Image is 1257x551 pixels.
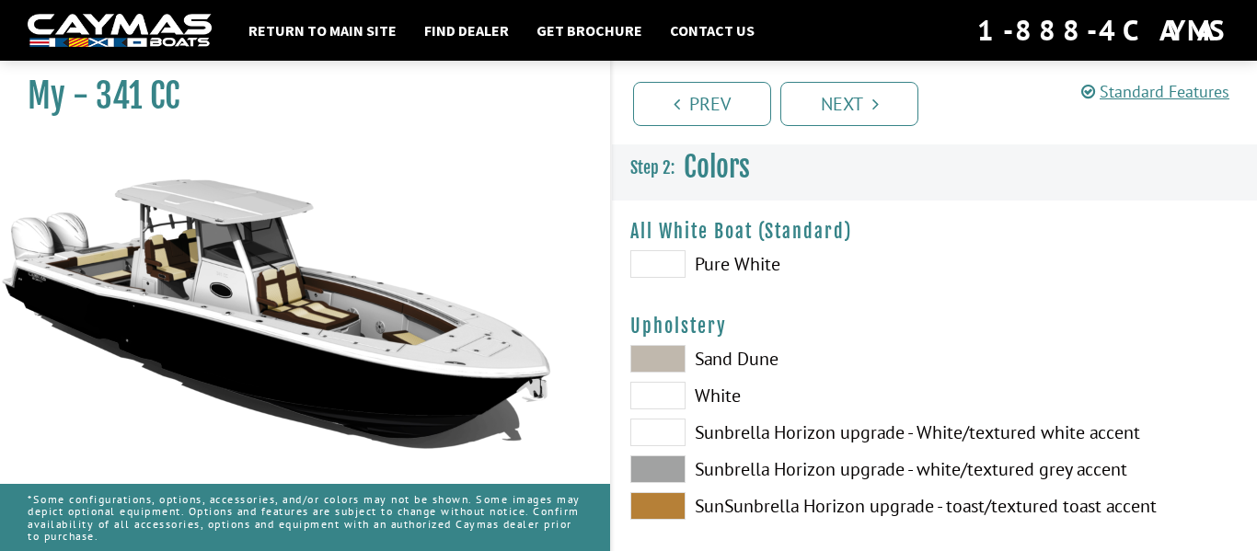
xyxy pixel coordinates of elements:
[28,14,212,48] img: white-logo-c9c8dbefe5ff5ceceb0f0178aa75bf4bb51f6bca0971e226c86eb53dfe498488.png
[630,455,917,483] label: Sunbrella Horizon upgrade - white/textured grey accent
[28,484,582,551] p: *Some configurations, options, accessories, and/or colors may not be shown. Some images may depic...
[661,18,764,42] a: Contact Us
[527,18,652,42] a: Get Brochure
[28,75,564,117] h1: My - 341 CC
[630,419,917,446] label: Sunbrella Horizon upgrade - White/textured white accent
[1081,81,1229,102] a: Standard Features
[612,133,1257,201] h3: Colors
[630,220,1239,243] h4: All White Boat (Standard)
[415,18,518,42] a: Find Dealer
[630,382,917,409] label: White
[630,250,917,278] label: Pure White
[628,79,1257,126] ul: Pagination
[633,82,771,126] a: Prev
[630,492,917,520] label: SunSunbrella Horizon upgrade - toast/textured toast accent
[630,345,917,373] label: Sand Dune
[780,82,918,126] a: Next
[977,10,1229,51] div: 1-888-4CAYMAS
[630,315,1239,338] h4: Upholstery
[239,18,406,42] a: Return to main site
